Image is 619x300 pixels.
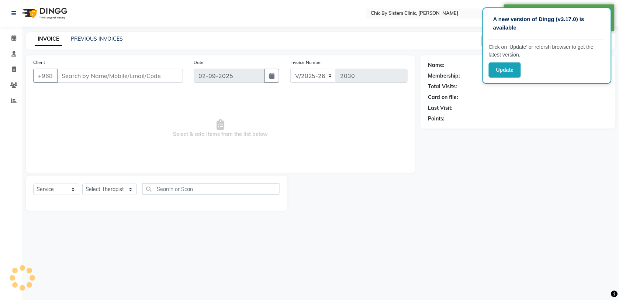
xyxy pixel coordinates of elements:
label: Date [194,59,204,66]
p: Click on ‘Update’ or refersh browser to get the latest version. [489,43,605,59]
div: Last Visit: [428,104,453,112]
label: Client [33,59,45,66]
div: Points: [428,115,445,123]
div: Total Visits: [428,83,457,91]
a: INVOICE [35,33,62,46]
span: Select & add items from the list below [33,92,408,166]
button: Update [489,62,521,78]
label: Invoice Number [290,59,322,66]
div: Card on file: [428,93,458,101]
a: PREVIOUS INVOICES [71,35,123,42]
div: Name: [428,61,445,69]
button: Create New [482,35,524,47]
div: Membership: [428,72,460,80]
input: Search by Name/Mobile/Email/Code [57,69,183,83]
input: Search or Scan [142,183,280,195]
button: +968 [33,69,58,83]
img: logo [19,3,69,24]
p: A new version of Dingg (v3.17.0) is available [493,15,601,32]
